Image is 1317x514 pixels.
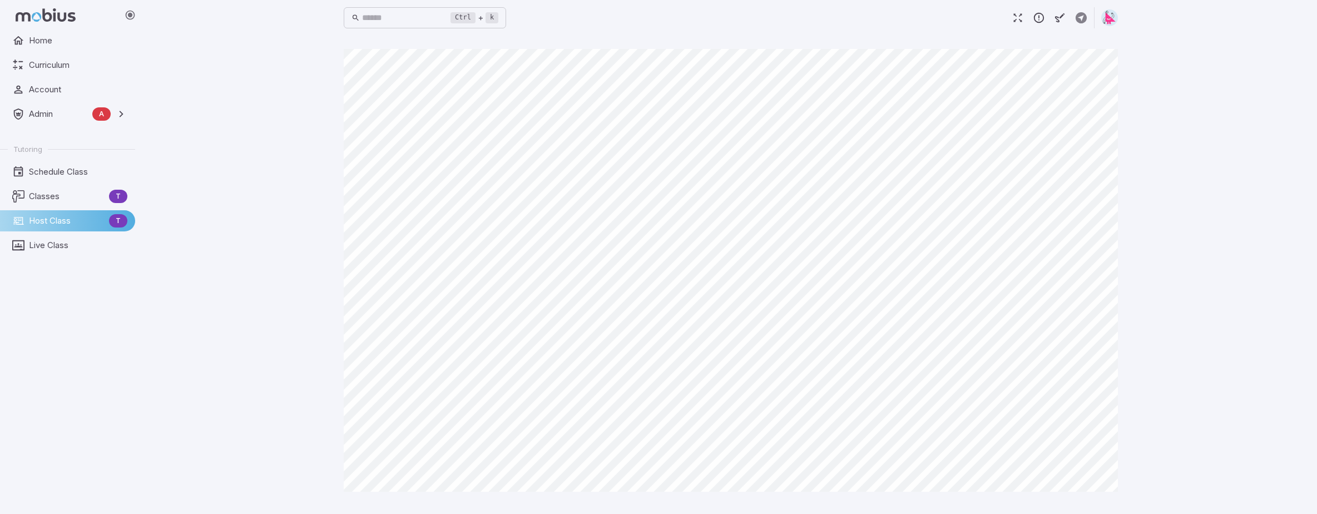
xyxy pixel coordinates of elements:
[1101,9,1118,26] img: right-triangle.svg
[29,83,127,96] span: Account
[1071,7,1092,28] button: Create Activity
[92,108,111,120] span: A
[29,166,127,178] span: Schedule Class
[29,239,127,251] span: Live Class
[109,215,127,226] span: T
[29,215,105,227] span: Host Class
[29,59,127,71] span: Curriculum
[450,12,476,23] kbd: Ctrl
[109,191,127,202] span: T
[1007,7,1028,28] button: Fullscreen Game
[1049,7,1071,28] button: Start Drawing on Questions
[29,108,88,120] span: Admin
[450,11,498,24] div: +
[1028,7,1049,28] button: Report an Issue
[29,190,105,202] span: Classes
[486,12,498,23] kbd: k
[13,144,42,154] span: Tutoring
[29,34,127,47] span: Home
